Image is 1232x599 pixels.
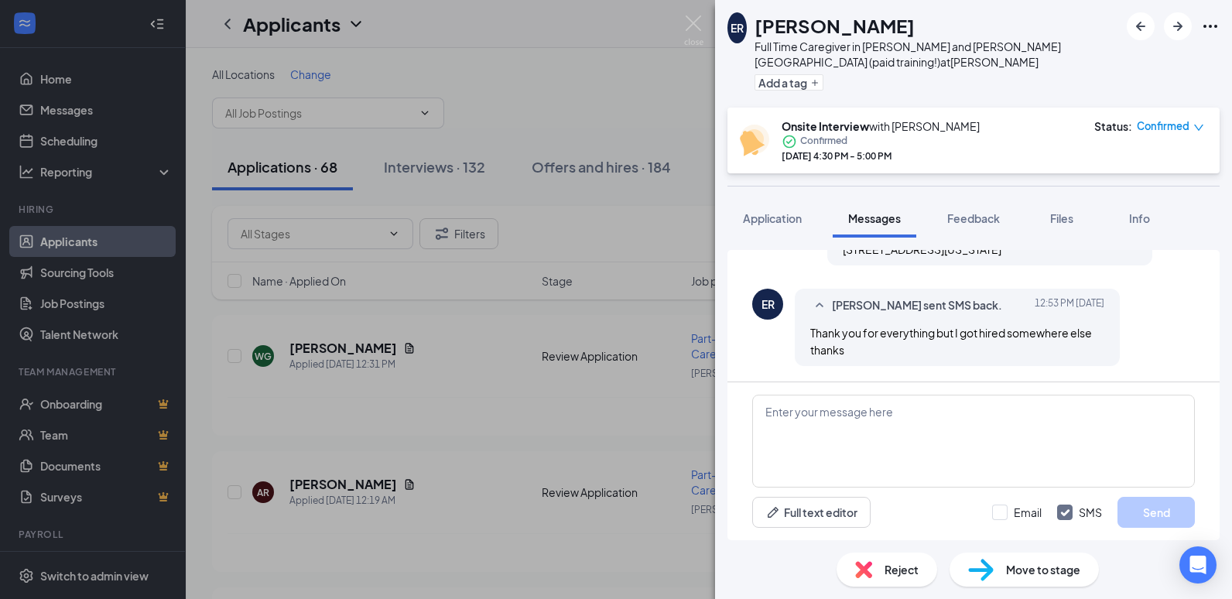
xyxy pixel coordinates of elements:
[810,296,829,315] svg: SmallChevronUp
[947,211,1000,225] span: Feedback
[1129,211,1150,225] span: Info
[782,119,869,133] b: Onsite Interview
[1006,561,1080,578] span: Move to stage
[765,505,781,520] svg: Pen
[755,74,823,91] button: PlusAdd a tag
[848,211,901,225] span: Messages
[810,78,820,87] svg: Plus
[832,296,1002,315] span: [PERSON_NAME] sent SMS back.
[1117,497,1195,528] button: Send
[1201,17,1220,36] svg: Ellipses
[743,211,802,225] span: Application
[782,134,797,149] svg: CheckmarkCircle
[1169,17,1187,36] svg: ArrowRight
[782,149,980,163] div: [DATE] 4:30 PM - 5:00 PM
[761,296,775,312] div: ER
[1131,17,1150,36] svg: ArrowLeftNew
[731,20,744,36] div: ER
[885,561,919,578] span: Reject
[800,134,847,149] span: Confirmed
[1164,12,1192,40] button: ArrowRight
[782,118,980,134] div: with [PERSON_NAME]
[755,39,1119,70] div: Full Time Caregiver in [PERSON_NAME] and [PERSON_NAME][GEOGRAPHIC_DATA] (paid training!) at [PERS...
[1094,118,1132,134] div: Status :
[1179,546,1217,584] div: Open Intercom Messenger
[1127,12,1155,40] button: ArrowLeftNew
[1050,211,1073,225] span: Files
[752,497,871,528] button: Full text editorPen
[1137,118,1189,134] span: Confirmed
[755,12,915,39] h1: [PERSON_NAME]
[810,326,1092,357] span: Thank you for everything but I got hired somewhere else thanks
[1193,122,1204,133] span: down
[1035,296,1104,315] span: [DATE] 12:53 PM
